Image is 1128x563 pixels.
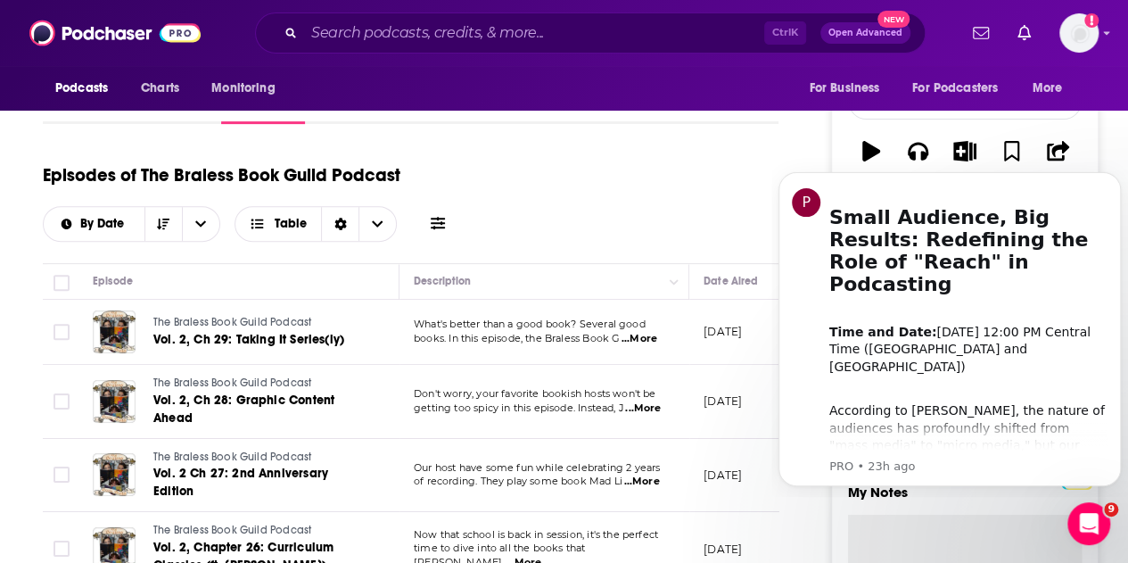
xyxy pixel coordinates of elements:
[704,542,742,557] p: [DATE]
[1084,13,1099,28] svg: Add a profile image
[182,207,219,241] button: open menu
[622,332,657,346] span: ...More
[894,129,941,194] button: Apps
[663,271,685,293] button: Column Actions
[235,206,398,242] button: Choose View
[1059,13,1099,53] span: Logged in as gabrielle.gantz
[44,218,144,230] button: open menu
[153,376,367,392] a: The Braless Book Guild Podcast
[153,524,311,536] span: The Braless Book Guild Podcast
[966,18,996,48] a: Show notifications dropdown
[55,76,108,101] span: Podcasts
[54,541,70,557] span: Toggle select row
[1020,71,1085,105] button: open menu
[1067,502,1110,545] iframe: Intercom live chat
[153,377,311,389] span: The Braless Book Guild Podcast
[43,71,131,105] button: open menu
[275,218,307,230] span: Table
[1059,13,1099,53] button: Show profile menu
[255,12,926,54] div: Search podcasts, credits, & more...
[414,270,471,292] div: Description
[414,318,646,330] span: What's better than a good book? Several good
[704,468,742,483] p: [DATE]
[625,402,661,416] span: ...More
[80,218,130,230] span: By Date
[901,71,1024,105] button: open menu
[1010,18,1038,48] a: Show notifications dropdown
[1035,129,1082,194] button: Share
[153,465,367,501] a: Vol. 2 Ch 27: 2nd Anniversary Edition
[704,324,742,339] p: [DATE]
[153,523,367,539] a: The Braless Book Guild Podcast
[1104,502,1118,517] span: 9
[141,76,179,101] span: Charts
[153,451,311,463] span: The Braless Book Guild Podcast
[129,71,190,105] a: Charts
[93,270,133,292] div: Episode
[704,270,758,292] div: Date Aired
[414,461,660,474] span: Our host have some fun while celebrating 2 years
[153,392,367,427] a: Vol. 2, Ch 28: Graphic Content Ahead
[153,316,311,328] span: The Braless Book Guild Podcast
[153,450,367,466] a: The Braless Book Guild Podcast
[912,76,998,101] span: For Podcasters
[848,129,894,194] button: Play
[199,71,298,105] button: open menu
[54,393,70,410] span: Toggle select row
[828,29,902,37] span: Open Advanced
[764,21,806,45] span: Ctrl K
[321,207,358,241] div: Sort Direction
[848,484,1082,515] label: My Notes
[153,466,328,499] span: Vol. 2 Ch 27: 2nd Anniversary Edition
[771,156,1128,497] iframe: Intercom notifications message
[414,332,620,344] span: books. In this episode, the Braless Book G
[54,467,70,483] span: Toggle select row
[414,402,624,414] span: getting too spicy in this episode. Instead, J
[704,393,742,409] p: [DATE]
[29,16,201,50] img: Podchaser - Follow, Share and Rate Podcasts
[623,475,659,489] span: ...More
[43,164,400,186] h1: Episodes of The Braless Book Guild Podcast
[153,332,344,347] span: Vol. 2, Ch 29: Taking It Series(ly)
[414,475,622,487] span: of recording. They play some book Mad Li
[1059,13,1099,53] img: User Profile
[942,129,988,194] button: List
[414,528,658,541] span: Now that school is back in session, it's the perfect
[820,22,910,44] button: Open AdvancedNew
[211,76,275,101] span: Monitoring
[809,76,879,101] span: For Business
[43,206,220,242] h2: Choose List sort
[153,331,366,349] a: Vol. 2, Ch 29: Taking It Series(ly)
[153,393,334,426] span: Vol. 2, Ch 28: Graphic Content Ahead
[144,207,182,241] button: Sort Direction
[1033,76,1063,101] span: More
[153,315,366,331] a: The Braless Book Guild Podcast
[877,11,910,28] span: New
[988,129,1034,194] button: Bookmark
[304,19,764,47] input: Search podcasts, credits, & more...
[54,324,70,340] span: Toggle select row
[796,71,902,105] button: open menu
[414,387,655,400] span: Don't worry, your favorite bookish hosts won't be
